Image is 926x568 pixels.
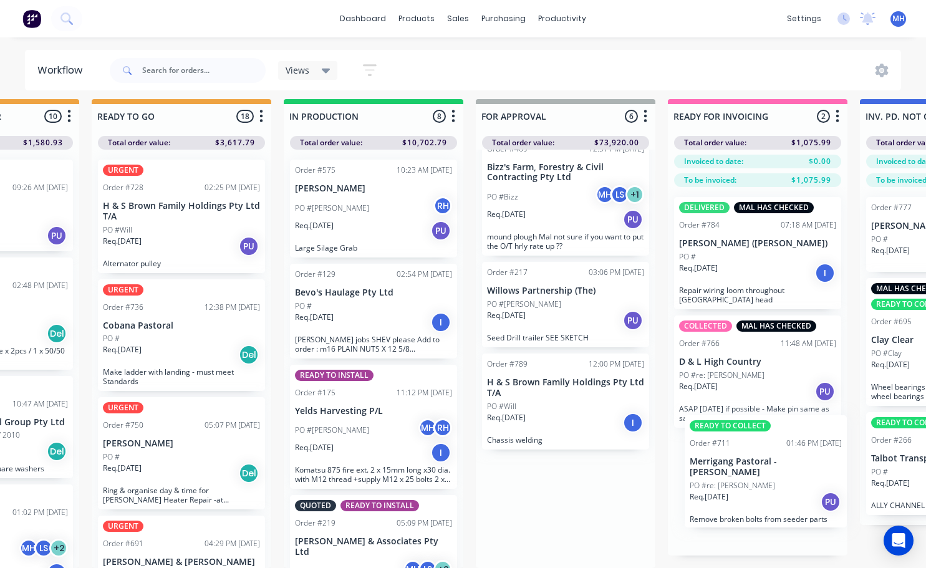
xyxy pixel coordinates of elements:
[892,13,905,24] span: MH
[532,9,592,28] div: productivity
[684,156,743,167] span: Invoiced to date:
[108,137,170,148] span: Total order value:
[791,175,831,186] span: $1,075.99
[809,156,831,167] span: $0.00
[492,137,554,148] span: Total order value:
[23,137,63,148] span: $1,580.93
[300,137,362,148] span: Total order value:
[817,110,830,123] span: 2
[673,110,796,123] input: Enter column name…
[884,526,914,556] div: Open Intercom Messenger
[441,9,475,28] div: sales
[684,137,746,148] span: Total order value:
[142,58,266,83] input: Search for orders...
[433,110,446,123] span: 8
[289,110,412,123] input: Enter column name…
[97,110,220,123] input: Enter column name…
[684,175,736,186] span: To be invoiced:
[402,137,447,148] span: $10,702.79
[215,137,255,148] span: $3,617.79
[392,9,441,28] div: products
[781,9,827,28] div: settings
[44,110,62,123] span: 10
[37,63,89,78] div: Workflow
[286,64,309,77] span: Views
[594,137,639,148] span: $73,920.00
[625,110,638,123] span: 6
[22,9,41,28] img: Factory
[475,9,532,28] div: purchasing
[334,9,392,28] a: dashboard
[481,110,604,123] input: Enter column name…
[236,110,254,123] span: 18
[791,137,831,148] span: $1,075.99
